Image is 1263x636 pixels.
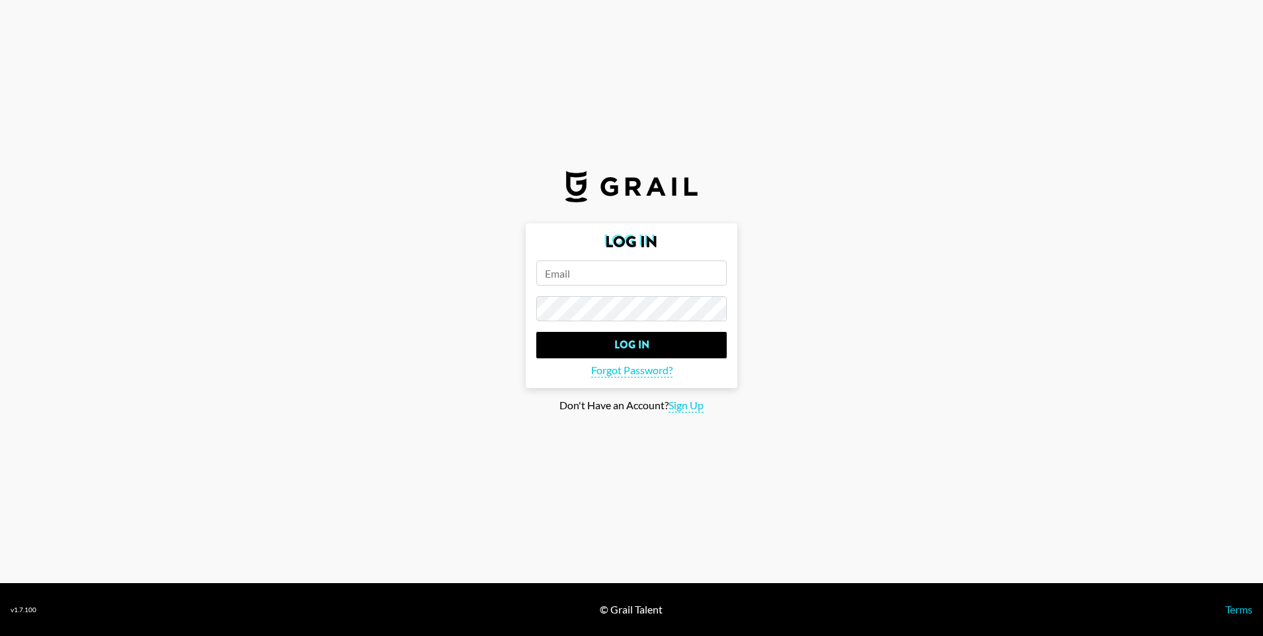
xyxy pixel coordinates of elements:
[11,606,36,614] div: v 1.7.100
[1225,603,1252,616] a: Terms
[11,399,1252,413] div: Don't Have an Account?
[536,260,727,286] input: Email
[591,364,672,378] span: Forgot Password?
[565,171,698,202] img: Grail Talent Logo
[536,234,727,250] h2: Log In
[536,332,727,358] input: Log In
[600,603,663,616] div: © Grail Talent
[669,399,704,413] span: Sign Up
